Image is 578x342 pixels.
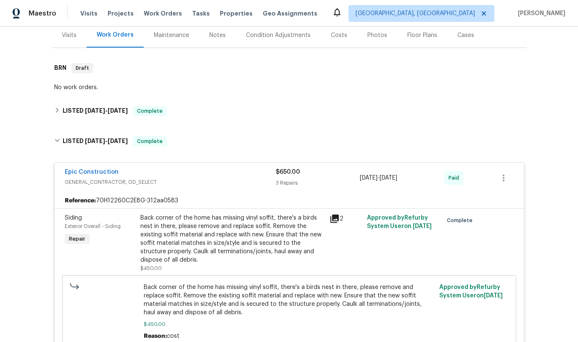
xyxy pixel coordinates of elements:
span: Maestro [29,9,56,18]
span: Visits [80,9,98,18]
span: [GEOGRAPHIC_DATA], [GEOGRAPHIC_DATA] [356,9,475,18]
span: - [360,174,397,182]
span: [DATE] [108,138,128,144]
span: $650.00 [276,169,300,175]
span: Approved by Refurby System User on [367,215,432,229]
span: $450.00 [140,266,162,271]
span: Tasks [192,11,210,16]
div: 2 [330,214,362,224]
span: $450.00 [144,320,434,329]
span: Siding [65,215,82,221]
div: No work orders. [54,83,524,92]
h6: LISTED [63,106,128,116]
span: [DATE] [380,175,397,181]
span: Projects [108,9,134,18]
div: Notes [209,31,226,40]
span: Paid [449,174,462,182]
span: [DATE] [85,138,105,144]
span: Properties [220,9,253,18]
span: GENERAL_CONTRACTOR, OD_SELECT [65,178,276,186]
span: Work Orders [144,9,182,18]
div: Photos [367,31,387,40]
span: Complete [134,137,166,146]
span: Back corner of the home has missing vinyl soffit, there's a birds nest in there, please remove an... [144,283,434,317]
span: cost [167,333,179,339]
h6: LISTED [63,136,128,146]
span: Repair [66,235,89,243]
div: 3 Repairs [276,179,360,187]
a: Epic Construction [65,169,119,175]
div: Back corner of the home has missing vinyl soffit, there's a birds nest in there, please remove an... [140,214,325,264]
div: BRN Draft [52,55,527,82]
div: Costs [331,31,347,40]
span: [DATE] [85,108,105,114]
div: Condition Adjustments [246,31,311,40]
span: Exterior Overall - Siding [65,224,121,229]
h6: BRN [54,63,66,73]
span: [DATE] [484,293,503,299]
span: Geo Assignments [263,9,317,18]
span: Draft [72,64,92,72]
div: Floor Plans [407,31,437,40]
span: Complete [447,216,476,225]
span: - [85,108,128,114]
div: LISTED [DATE]-[DATE]Complete [52,101,527,121]
div: 70H12260C2E8G-312aa0583 [55,193,524,208]
span: Complete [134,107,166,115]
div: Cases [457,31,474,40]
span: [PERSON_NAME] [515,9,565,18]
span: [DATE] [108,108,128,114]
div: Work Orders [97,31,134,39]
div: Maintenance [154,31,189,40]
div: LISTED [DATE]-[DATE]Complete [52,128,527,155]
span: - [85,138,128,144]
span: Approved by Refurby System User on [439,284,503,299]
span: [DATE] [360,175,377,181]
span: [DATE] [413,223,432,229]
div: Visits [62,31,77,40]
b: Reference: [65,196,96,205]
span: Reason: [144,333,167,339]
